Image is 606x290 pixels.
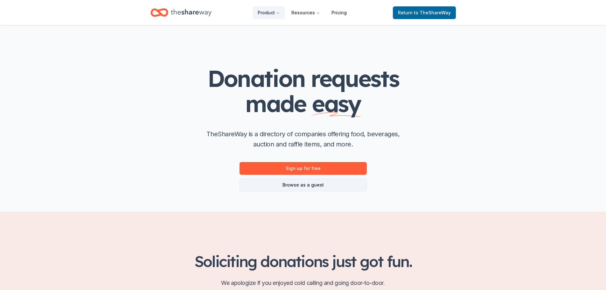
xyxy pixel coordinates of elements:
[150,252,456,270] h2: Soliciting donations just got fun.
[176,66,430,116] h1: Donation requests made
[253,6,285,19] button: Product
[414,10,451,15] span: to TheShareWay
[150,5,212,20] a: Home
[286,6,325,19] button: Resources
[326,6,352,19] a: Pricing
[201,129,405,149] p: TheShareWay is a directory of companies offering food, beverages, auction and raffle items, and m...
[312,89,361,118] span: easy
[150,278,456,288] p: We apologize if you enjoyed cold calling and going door-to-door.
[240,162,367,175] a: Sign up for free
[253,5,352,20] nav: Main
[240,179,367,191] a: Browse as a guest
[398,9,451,17] span: Return
[393,6,456,19] a: Returnto TheShareWay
